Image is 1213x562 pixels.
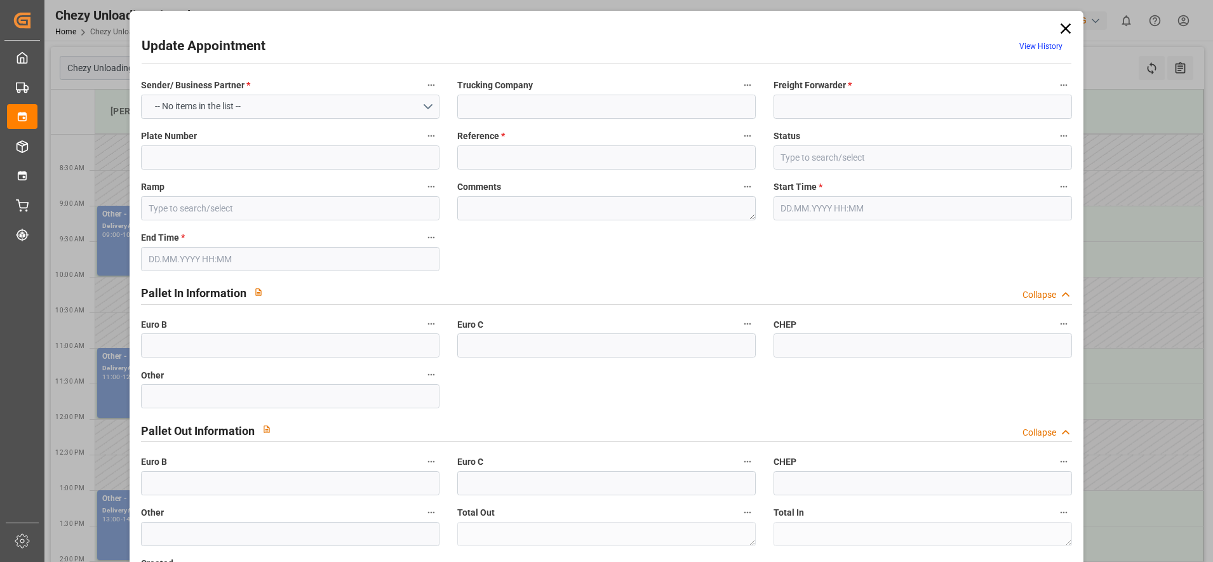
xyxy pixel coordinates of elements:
[423,178,439,195] button: Ramp
[457,506,495,519] span: Total Out
[739,504,756,521] button: Total Out
[141,180,164,194] span: Ramp
[739,453,756,470] button: Euro C
[774,455,796,469] span: CHEP
[457,130,505,143] span: Reference
[457,318,483,331] span: Euro C
[774,196,1072,220] input: DD.MM.YYYY HH:MM
[141,231,185,244] span: End Time
[774,79,852,92] span: Freight Forwarder
[739,128,756,144] button: Reference *
[1056,77,1072,93] button: Freight Forwarder *
[423,316,439,332] button: Euro B
[141,455,167,469] span: Euro B
[141,79,250,92] span: Sender/ Business Partner
[1022,288,1056,302] div: Collapse
[1056,128,1072,144] button: Status
[739,178,756,195] button: Comments
[423,504,439,521] button: Other
[141,369,164,382] span: Other
[141,95,439,119] button: open menu
[1056,316,1072,332] button: CHEP
[141,247,439,271] input: DD.MM.YYYY HH:MM
[739,316,756,332] button: Euro C
[774,145,1072,170] input: Type to search/select
[149,100,247,113] span: -- No items in the list --
[774,506,804,519] span: Total In
[141,284,246,302] h2: Pallet In Information
[423,229,439,246] button: End Time *
[1056,453,1072,470] button: CHEP
[457,180,501,194] span: Comments
[142,36,265,57] h2: Update Appointment
[1022,426,1056,439] div: Collapse
[423,77,439,93] button: Sender/ Business Partner *
[141,318,167,331] span: Euro B
[141,506,164,519] span: Other
[423,453,439,470] button: Euro B
[457,79,533,92] span: Trucking Company
[141,130,197,143] span: Plate Number
[246,280,271,304] button: View description
[1019,42,1062,51] a: View History
[141,422,255,439] h2: Pallet Out Information
[457,455,483,469] span: Euro C
[141,196,439,220] input: Type to search/select
[255,417,279,441] button: View description
[1056,178,1072,195] button: Start Time *
[423,128,439,144] button: Plate Number
[774,318,796,331] span: CHEP
[774,180,822,194] span: Start Time
[739,77,756,93] button: Trucking Company
[774,130,800,143] span: Status
[423,366,439,383] button: Other
[1056,504,1072,521] button: Total In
